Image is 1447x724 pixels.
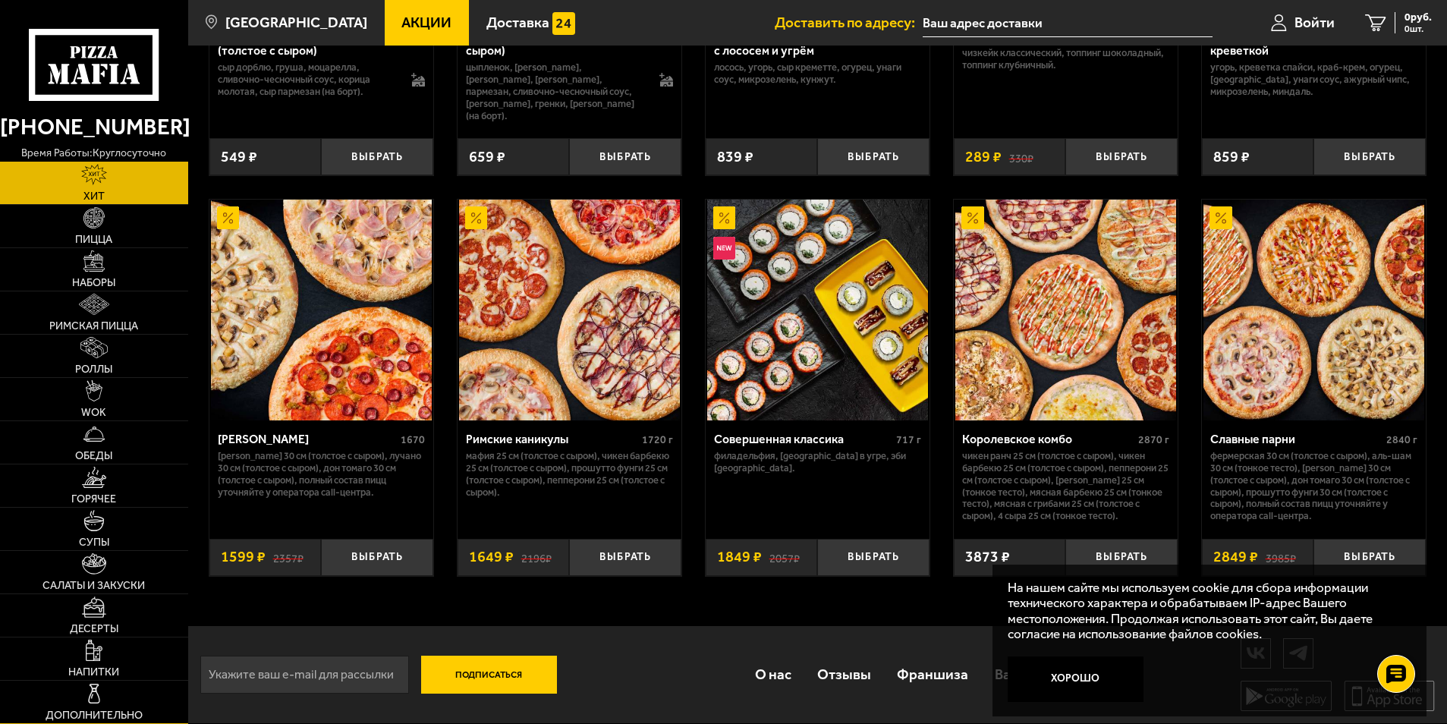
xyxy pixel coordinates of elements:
button: Выбрать [817,138,930,175]
p: угорь, креветка спайси, краб-крем, огурец, [GEOGRAPHIC_DATA], унаги соус, ажурный чипс, микрозеле... [1210,61,1417,98]
button: Выбрать [569,138,681,175]
img: Славные парни [1203,200,1424,420]
span: Войти [1294,15,1335,30]
span: Горячее [71,494,116,505]
span: Десерты [70,624,118,634]
img: Акционный [465,206,488,229]
p: На нашем сайте мы используем cookie для сбора информации технического характера и обрабатываем IP... [1008,580,1402,642]
span: WOK [81,408,106,418]
span: 1649 ₽ [469,549,514,565]
button: Выбрать [1065,138,1178,175]
input: Ваш адрес доставки [923,9,1212,37]
a: Вакансии [982,650,1071,699]
img: Римские каникулы [459,200,680,420]
span: 1670 [401,433,425,446]
p: Филадельфия, [GEOGRAPHIC_DATA] в угре, Эби [GEOGRAPHIC_DATA]. [714,450,921,474]
span: Акции [401,15,451,30]
span: Обеды [75,451,112,461]
button: Выбрать [817,539,930,576]
span: 0 руб. [1405,12,1432,23]
button: Выбрать [321,138,433,175]
span: Роллы [75,364,112,375]
span: 289 ₽ [965,150,1002,165]
img: Новинка [713,237,736,260]
button: Подписаться [421,656,557,694]
span: Наборы [72,278,115,288]
s: 3985 ₽ [1266,549,1296,565]
p: цыпленок, [PERSON_NAME], [PERSON_NAME], [PERSON_NAME], пармезан, сливочно-чесночный соус, [PERSON... [466,61,645,121]
a: АкционныйСлавные парни [1202,200,1426,420]
div: Совершенная классика [714,432,892,446]
span: Хит [83,191,105,202]
img: Хет Трик [211,200,432,420]
p: лосось, угорь, Сыр креметте, огурец, унаги соус, микрозелень, кунжут. [714,61,921,86]
span: Доставка [486,15,549,30]
a: АкционныйХет Трик [209,200,433,420]
a: Отзывы [804,650,884,699]
button: Выбрать [569,539,681,576]
span: Напитки [68,667,119,678]
span: 2849 ₽ [1213,549,1258,565]
p: Чизкейк классический, топпинг шоколадный, топпинг клубничный. [962,47,1169,71]
s: 2057 ₽ [769,549,800,565]
button: Выбрать [1313,138,1426,175]
img: 15daf4d41897b9f0e9f617042186c801.svg [552,12,575,35]
img: Акционный [1210,206,1232,229]
div: [PERSON_NAME] [218,432,397,446]
span: 3873 ₽ [965,549,1010,565]
img: Королевское комбо [955,200,1176,420]
button: Выбрать [1065,539,1178,576]
a: АкционныйКоролевское комбо [954,200,1178,420]
p: Чикен Ранч 25 см (толстое с сыром), Чикен Барбекю 25 см (толстое с сыром), Пепперони 25 см (толст... [962,450,1169,522]
span: 1720 г [642,433,673,446]
span: 1849 ₽ [717,549,762,565]
span: Дополнительно [46,710,143,721]
span: Римская пицца [49,321,138,332]
s: 330 ₽ [1009,150,1033,165]
button: Выбрать [1313,539,1426,576]
span: Пицца [75,235,112,245]
span: 717 г [896,433,921,446]
a: О нас [742,650,804,699]
span: 839 ₽ [717,150,753,165]
a: АкционныйРимские каникулы [458,200,681,420]
span: 0 шт. [1405,24,1432,33]
img: Совершенная классика [707,200,928,420]
span: [GEOGRAPHIC_DATA] [225,15,367,30]
span: 2870 г [1138,433,1169,446]
input: Укажите ваш e-mail для рассылки [200,656,409,694]
s: 2357 ₽ [273,549,304,565]
p: сыр дорблю, груша, моцарелла, сливочно-чесночный соус, корица молотая, сыр пармезан (на борт). [218,61,397,98]
a: АкционныйНовинкаСовершенная классика [706,200,930,420]
p: [PERSON_NAME] 30 см (толстое с сыром), Лучано 30 см (толстое с сыром), Дон Томаго 30 см (толстое ... [218,450,425,499]
div: Королевское комбо [962,432,1134,446]
p: Мафия 25 см (толстое с сыром), Чикен Барбекю 25 см (толстое с сыром), Прошутто Фунги 25 см (толст... [466,450,673,499]
img: Акционный [217,206,240,229]
span: 2840 г [1386,433,1417,446]
img: Акционный [961,206,984,229]
span: 659 ₽ [469,150,505,165]
span: 549 ₽ [221,150,257,165]
span: 859 ₽ [1213,150,1250,165]
button: Выбрать [321,539,433,576]
button: Хорошо [1008,656,1143,702]
span: Супы [79,537,109,548]
a: Франшиза [884,650,981,699]
img: Акционный [713,206,736,229]
p: Фермерская 30 см (толстое с сыром), Аль-Шам 30 см (тонкое тесто), [PERSON_NAME] 30 см (толстое с ... [1210,450,1417,522]
div: Римские каникулы [466,432,638,446]
span: Доставить по адресу: [775,15,923,30]
div: Славные парни [1210,432,1383,446]
span: 1599 ₽ [221,549,266,565]
s: 2196 ₽ [521,549,552,565]
span: Салаты и закуски [42,581,145,591]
